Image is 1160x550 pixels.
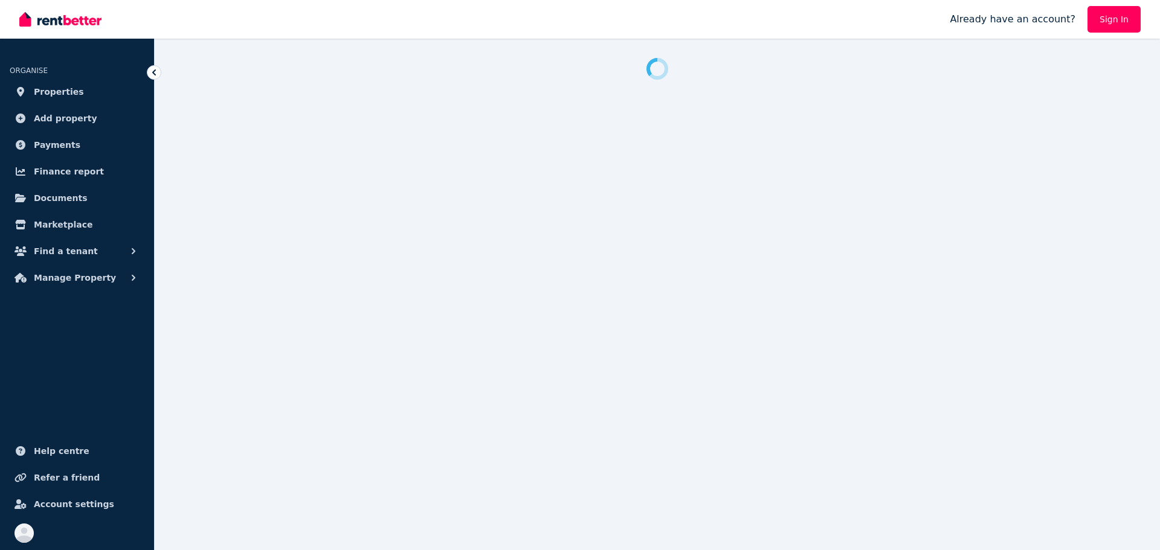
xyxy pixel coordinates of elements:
a: Sign In [1087,6,1141,33]
a: Payments [10,133,144,157]
a: Documents [10,186,144,210]
span: Properties [34,85,84,99]
span: Already have an account? [950,12,1075,27]
span: Refer a friend [34,470,100,485]
a: Marketplace [10,213,144,237]
span: Account settings [34,497,114,511]
span: Finance report [34,164,104,179]
a: Help centre [10,439,144,463]
span: Marketplace [34,217,92,232]
a: Refer a friend [10,465,144,490]
span: Help centre [34,444,89,458]
span: ORGANISE [10,66,48,75]
img: RentBetter [19,10,101,28]
a: Add property [10,106,144,130]
a: Properties [10,80,144,104]
span: Find a tenant [34,244,98,258]
button: Manage Property [10,266,144,290]
span: Add property [34,111,97,126]
span: Manage Property [34,270,116,285]
button: Find a tenant [10,239,144,263]
span: Documents [34,191,88,205]
a: Account settings [10,492,144,516]
a: Finance report [10,159,144,184]
span: Payments [34,138,80,152]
